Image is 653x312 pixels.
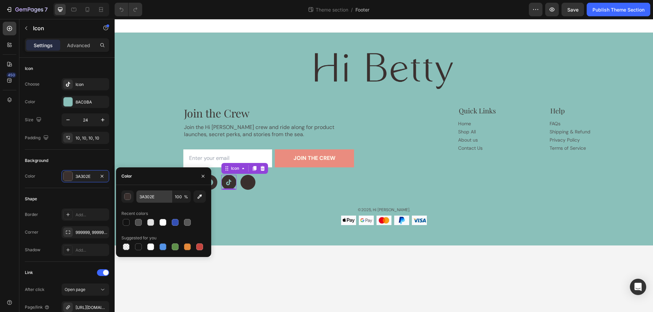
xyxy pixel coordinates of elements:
div: Icon [76,81,107,88]
div: [URL][DOMAIN_NAME][DOMAIN_NAME][PERSON_NAME] [76,305,107,311]
a: About us [344,118,363,124]
span: Footer [355,6,369,13]
button: Open page [62,283,109,296]
span: / [351,6,353,13]
button: 7 [3,3,51,16]
a: Privacy Policy [435,118,465,124]
div: Shadow [25,247,40,253]
div: JOIN THE CREW [179,136,221,143]
img: gempages_576926969862554466-998201ac-e2e2-4d60-b9a4-80e0f813a7c2.webp [200,34,338,70]
button: JOIN THE CREW [160,130,239,148]
img: gempages_576926969862554466-45184201-4010-413f-8544-845c78e1c3a5.webp [244,197,259,206]
a: Shipping & Refund [435,110,476,116]
span: Save [567,7,579,13]
div: Size [25,115,43,125]
p: Advanced [67,42,90,49]
div: Undo/Redo [115,3,142,16]
div: 3A302E [76,173,95,180]
div: Recent colors [121,210,148,217]
button: Publish Theme Section [587,3,650,16]
div: 10, 10, 10, 10 [76,135,107,141]
p: Icon [33,24,91,32]
p: Help [436,88,490,96]
div: Color [25,99,35,105]
img: gempages_576926969862554466-76801168-c099-4738-aa4e-af5dfb1188f6.webp [227,197,241,206]
div: Color [25,173,35,179]
div: Open Intercom Messenger [630,279,646,295]
p: Quick Links [344,88,398,96]
span: % [184,194,188,200]
div: Color [121,173,132,179]
span: Open page [65,287,85,292]
div: 8AC0BA [76,99,107,105]
div: 450 [6,72,16,78]
div: Choose [25,81,39,87]
img: gempages_576926969862554466-1480db5d-c313-488f-ac41-dcec6376eb9a.webp [262,197,277,206]
a: Shop All [344,110,361,116]
p: ©2025, Hi [PERSON_NAME]. [9,188,530,194]
div: Background [25,158,48,164]
div: After click [25,287,45,293]
div: Link [25,270,33,276]
div: Add... [76,247,107,253]
p: Settings [34,42,53,49]
div: Corner [25,229,38,235]
a: Home [344,102,356,108]
div: 999999, 999999, 999999, 999999 [76,230,107,236]
div: Add... [76,212,107,218]
div: Shape [25,196,37,202]
div: Suggested for you [121,235,156,241]
h2: Join the Crew [69,87,308,101]
div: Page/link [25,304,50,310]
button: Save [562,3,584,16]
a: Contact Us [344,126,368,132]
div: Border [25,212,38,218]
input: Eg: FFFFFF [136,190,172,203]
a: FAQs [435,102,446,108]
div: Padding [25,133,50,143]
span: Theme section [314,6,350,13]
div: Icon [25,66,33,72]
p: Join the Hi [PERSON_NAME] crew and ride along for product launches, secret perks, and stories fro... [69,105,237,119]
iframe: Design area [115,19,653,312]
div: Publish Theme Section [592,6,644,13]
a: Terms of Service [435,126,471,132]
img: gempages_576926969862554466-3e60c014-9c8f-4a39-8472-bdb6094cf658.webp [297,197,312,206]
p: 7 [45,5,48,14]
input: Enter your email [69,130,157,148]
img: gempages_576926969862554466-7c0dcdde-1feb-4e0d-beb3-f4eaeacf1f1b.webp [280,197,295,206]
